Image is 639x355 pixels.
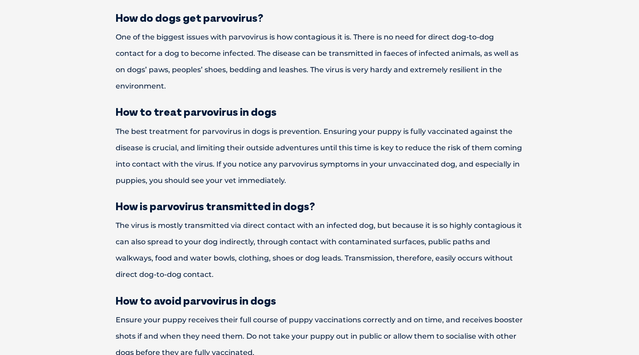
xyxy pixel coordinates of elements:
[84,29,556,94] p: One of the biggest issues with parvovirus is how contagious it is. There is no need for direct do...
[84,123,556,189] p: The best treatment for parvovirus in dogs is prevention. Ensuring your puppy is fully vaccinated ...
[84,217,556,283] p: The virus is mostly transmitted via direct contact with an infected dog, but because it is so hig...
[84,106,556,117] h3: How to treat parvovirus in dogs
[84,201,556,212] h3: How is parvovirus transmitted in dogs?
[84,295,556,306] h3: How to avoid parvovirus in dogs
[84,12,556,23] h3: How do dogs get parvovirus?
